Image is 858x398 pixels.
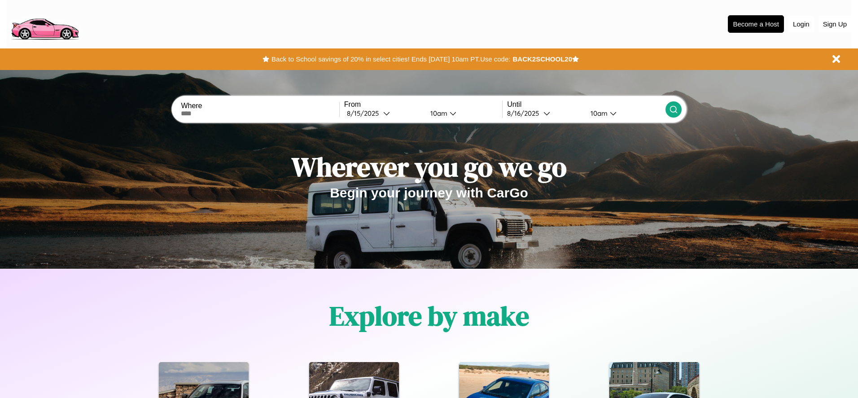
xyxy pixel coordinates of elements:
button: Become a Host [728,15,784,33]
label: Where [181,102,339,110]
img: logo [7,4,83,42]
button: Sign Up [819,16,851,32]
button: Login [788,16,814,32]
button: 10am [423,109,502,118]
h1: Explore by make [329,297,529,334]
div: 10am [426,109,450,118]
button: 8/15/2025 [344,109,423,118]
b: BACK2SCHOOL20 [512,55,572,63]
div: 8 / 16 / 2025 [507,109,543,118]
label: From [344,101,502,109]
button: 10am [583,109,665,118]
label: Until [507,101,665,109]
div: 10am [586,109,610,118]
div: 8 / 15 / 2025 [347,109,383,118]
button: Back to School savings of 20% in select cities! Ends [DATE] 10am PT.Use code: [269,53,512,66]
